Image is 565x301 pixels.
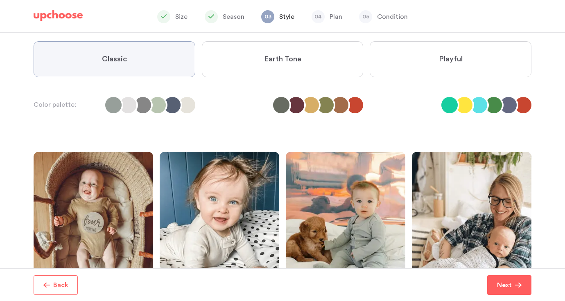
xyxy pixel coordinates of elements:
span: 03 [261,10,274,23]
span: 05 [359,10,372,23]
p: Plan [330,12,342,22]
img: UpChoose [34,10,83,21]
span: Classic [102,54,127,64]
a: UpChoose [34,10,83,25]
p: Next [497,280,512,290]
span: Playful [439,54,463,64]
p: Condition [377,12,408,22]
p: Back [53,280,68,290]
p: Season [223,12,244,22]
button: Back [34,275,78,295]
p: Size [175,12,188,22]
span: Earth Tone [264,54,301,64]
p: Style [279,12,294,22]
button: Next [487,275,531,295]
span: 04 [312,10,325,23]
